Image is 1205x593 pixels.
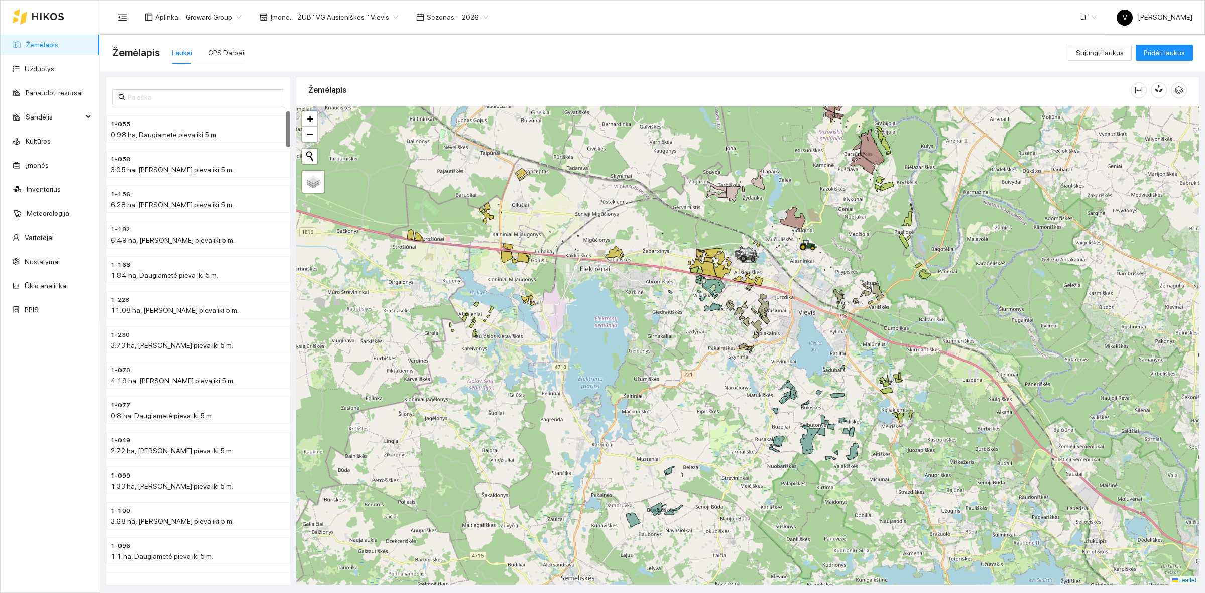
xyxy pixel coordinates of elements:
span: LT [1080,10,1097,25]
a: Įmonės [26,161,49,169]
a: Sujungti laukus [1068,49,1132,57]
a: Žemėlapis [26,41,58,49]
a: Inventorius [27,185,61,193]
a: Leaflet [1172,577,1196,584]
span: 1-077 [111,401,130,410]
span: Sezonas : [427,12,456,23]
span: 1.33 ha, [PERSON_NAME] pieva iki 5 m. [111,482,233,490]
span: [PERSON_NAME] [1117,13,1192,21]
button: column-width [1131,82,1147,98]
span: 1-228 [111,295,129,305]
button: menu-fold [112,7,133,27]
span: Sandėlis [26,107,83,127]
span: ŽŪB "VG Ausieniškės " Vievis [297,10,398,25]
div: GPS Darbai [208,47,244,58]
span: search [118,94,126,101]
span: 1-096 [111,541,130,551]
span: − [307,128,313,140]
a: Ūkio analitika [25,282,66,290]
a: Kultūros [26,137,51,145]
div: Laukai [172,47,192,58]
span: 1-156 [111,190,130,199]
span: 3.73 ha, [PERSON_NAME] pieva iki 5 m. [111,341,233,349]
button: Pridėti laukus [1136,45,1193,61]
span: 1-168 [111,260,130,270]
span: + [307,112,313,125]
span: Pridėti laukus [1144,47,1185,58]
span: Sujungti laukus [1076,47,1124,58]
div: Žemėlapis [308,76,1131,104]
span: 0.8 ha, Daugiametė pieva iki 5 m. [111,412,213,420]
span: 1-182 [111,225,130,234]
a: Nustatymai [25,258,60,266]
span: 1-099 [111,471,130,481]
span: 1-100 [111,506,130,516]
span: shop [260,13,268,21]
a: Meteorologija [27,209,69,217]
span: Įmonė : [270,12,291,23]
span: 1-055 [111,120,130,129]
span: 1-058 [111,155,130,164]
span: 1-049 [111,436,130,445]
span: 11.08 ha, [PERSON_NAME] pieva iki 5 m. [111,306,239,314]
a: Užduotys [25,65,54,73]
span: 1.84 ha, Daugiametė pieva iki 5 m. [111,271,218,279]
a: Panaudoti resursai [26,89,83,97]
input: Paieška [128,92,278,103]
span: 3.68 ha, [PERSON_NAME] pieva iki 5 m. [111,517,234,525]
a: Zoom out [302,127,317,142]
span: Žemėlapis [112,45,160,61]
span: 1-070 [111,366,130,375]
span: layout [145,13,153,21]
a: PPIS [25,306,39,314]
button: Sujungti laukus [1068,45,1132,61]
span: 0.98 ha, Daugiametė pieva iki 5 m. [111,131,218,139]
span: calendar [416,13,424,21]
span: 2.72 ha, [PERSON_NAME] pieva iki 5 m. [111,447,233,455]
span: Groward Group [186,10,242,25]
button: Initiate a new search [302,149,317,164]
span: V [1123,10,1127,26]
a: Zoom in [302,111,317,127]
span: menu-fold [118,13,127,22]
span: 6.28 ha, [PERSON_NAME] pieva iki 5 m. [111,201,234,209]
span: 1.1 ha, Daugiametė pieva iki 5 m. [111,552,213,560]
span: Aplinka : [155,12,180,23]
span: column-width [1131,86,1146,94]
span: 6.49 ha, [PERSON_NAME] pieva iki 5 m. [111,236,235,244]
a: Layers [302,171,324,193]
span: 2026 [462,10,488,25]
span: 1-230 [111,330,130,340]
a: Pridėti laukus [1136,49,1193,57]
span: 3.05 ha, [PERSON_NAME] pieva iki 5 m. [111,166,234,174]
span: 4.19 ha, [PERSON_NAME] pieva iki 5 m. [111,377,235,385]
a: Vartotojai [25,233,54,242]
